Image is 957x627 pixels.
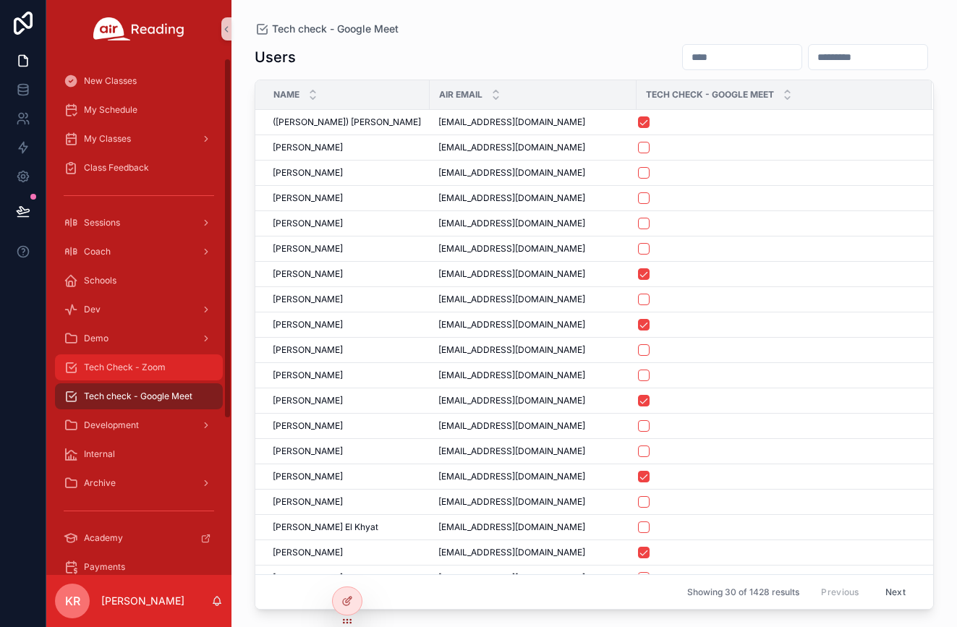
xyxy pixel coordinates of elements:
[273,547,343,558] span: [PERSON_NAME]
[46,58,231,575] div: scrollable content
[273,445,343,457] span: [PERSON_NAME]
[687,587,799,598] span: Showing 30 of 1428 results
[438,445,585,457] span: [EMAIL_ADDRESS][DOMAIN_NAME]
[438,218,585,229] span: [EMAIL_ADDRESS][DOMAIN_NAME]
[273,294,343,305] span: [PERSON_NAME]
[438,294,585,305] span: [EMAIL_ADDRESS][DOMAIN_NAME]
[84,477,116,489] span: Archive
[273,319,343,330] span: [PERSON_NAME]
[55,210,223,236] a: Sessions
[55,525,223,551] a: Academy
[273,268,343,280] span: [PERSON_NAME]
[438,370,585,381] span: [EMAIL_ADDRESS][DOMAIN_NAME]
[438,521,585,533] span: [EMAIL_ADDRESS][DOMAIN_NAME]
[84,419,139,431] span: Development
[273,471,343,482] span: [PERSON_NAME]
[272,22,399,36] span: Tech check - Google Meet
[273,142,343,153] span: [PERSON_NAME]
[84,532,123,544] span: Academy
[55,126,223,152] a: My Classes
[273,344,343,356] span: [PERSON_NAME]
[84,561,125,573] span: Payments
[84,75,137,87] span: New Classes
[273,370,343,381] span: [PERSON_NAME]
[84,448,115,460] span: Internal
[55,268,223,294] a: Schools
[438,471,585,482] span: [EMAIL_ADDRESS][DOMAIN_NAME]
[55,97,223,123] a: My Schedule
[65,592,80,610] span: KR
[84,133,131,145] span: My Classes
[273,218,343,229] span: [PERSON_NAME]
[875,581,916,603] button: Next
[84,333,109,344] span: Demo
[438,572,585,584] span: [EMAIL_ADDRESS][DOMAIN_NAME]
[438,268,585,280] span: [EMAIL_ADDRESS][DOMAIN_NAME]
[273,243,343,255] span: [PERSON_NAME]
[273,167,343,179] span: [PERSON_NAME]
[438,547,585,558] span: [EMAIL_ADDRESS][DOMAIN_NAME]
[84,217,120,229] span: Sessions
[438,142,585,153] span: [EMAIL_ADDRESS][DOMAIN_NAME]
[273,572,343,584] span: [PERSON_NAME]
[438,167,585,179] span: [EMAIL_ADDRESS][DOMAIN_NAME]
[273,395,343,406] span: [PERSON_NAME]
[55,441,223,467] a: Internal
[55,554,223,580] a: Payments
[84,304,101,315] span: Dev
[55,297,223,323] a: Dev
[84,162,149,174] span: Class Feedback
[438,420,585,432] span: [EMAIL_ADDRESS][DOMAIN_NAME]
[84,275,116,286] span: Schools
[273,521,378,533] span: [PERSON_NAME] El Khyat
[93,17,184,40] img: App logo
[273,496,343,508] span: [PERSON_NAME]
[84,362,166,373] span: Tech Check - Zoom
[255,47,296,67] h1: Users
[438,116,585,128] span: [EMAIL_ADDRESS][DOMAIN_NAME]
[84,391,192,402] span: Tech check - Google Meet
[55,155,223,181] a: Class Feedback
[438,192,585,204] span: [EMAIL_ADDRESS][DOMAIN_NAME]
[438,496,585,508] span: [EMAIL_ADDRESS][DOMAIN_NAME]
[273,420,343,432] span: [PERSON_NAME]
[438,395,585,406] span: [EMAIL_ADDRESS][DOMAIN_NAME]
[273,89,299,101] span: Name
[55,325,223,351] a: Demo
[438,319,585,330] span: [EMAIL_ADDRESS][DOMAIN_NAME]
[84,104,137,116] span: My Schedule
[439,89,482,101] span: Air Email
[55,68,223,94] a: New Classes
[646,89,774,101] span: Tech Check - Google Meet
[55,239,223,265] a: Coach
[273,116,421,128] span: ([PERSON_NAME]) [PERSON_NAME]
[438,243,585,255] span: [EMAIL_ADDRESS][DOMAIN_NAME]
[438,344,585,356] span: [EMAIL_ADDRESS][DOMAIN_NAME]
[55,470,223,496] a: Archive
[55,354,223,380] a: Tech Check - Zoom
[55,412,223,438] a: Development
[101,594,184,608] p: [PERSON_NAME]
[84,246,111,257] span: Coach
[255,22,399,36] a: Tech check - Google Meet
[273,192,343,204] span: [PERSON_NAME]
[55,383,223,409] a: Tech check - Google Meet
